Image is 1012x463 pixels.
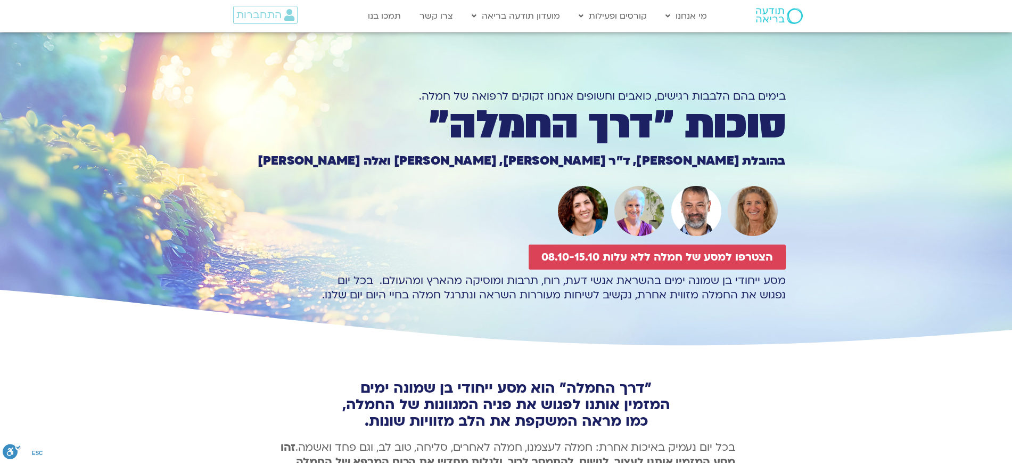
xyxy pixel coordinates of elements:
[227,89,786,103] h1: בימים בהם הלבבות רגישים, כואבים וחשופים אנחנו זקוקים לרפואה של חמלה.
[414,6,458,26] a: צרו קשר
[466,6,565,26] a: מועדון תודעה בריאה
[573,6,652,26] a: קורסים ופעילות
[541,251,773,263] span: הצטרפו למסע של חמלה ללא עלות 08.10-15.10
[363,6,406,26] a: תמכו בנו
[529,245,786,270] a: הצטרפו למסע של חמלה ללא עלות 08.10-15.10
[233,6,298,24] a: התחברות
[236,9,282,21] span: התחברות
[227,107,786,143] h1: סוכות ״דרך החמלה״
[227,273,786,302] p: מסע ייחודי בן שמונה ימים בהשראת אנשי דעת, רוח, תרבות ומוסיקה מהארץ ומהעולם. בכל יום נפגוש את החמל...
[277,380,735,429] h2: "דרך החמלה" הוא מסע ייחודי בן שמונה ימים המזמין אותנו לפגוש את פניה המגוונות של החמלה, כמו מראה ה...
[756,8,803,24] img: תודעה בריאה
[227,155,786,167] h1: בהובלת [PERSON_NAME], ד״ר [PERSON_NAME], [PERSON_NAME] ואלה [PERSON_NAME]
[660,6,712,26] a: מי אנחנו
